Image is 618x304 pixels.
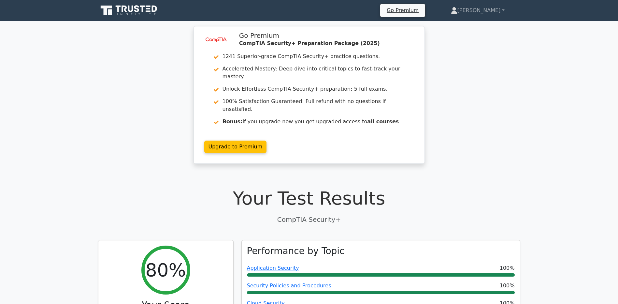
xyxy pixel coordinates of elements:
h2: 80% [145,259,186,281]
p: CompTIA Security+ [98,215,520,224]
a: Security Policies and Procedures [247,282,331,289]
a: Application Security [247,265,299,271]
span: 100% [500,264,515,272]
a: [PERSON_NAME] [435,4,520,17]
a: Upgrade to Premium [204,141,267,153]
h3: Performance by Topic [247,246,345,257]
a: Go Premium [383,6,423,15]
h1: Your Test Results [98,187,520,209]
span: 100% [500,282,515,290]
